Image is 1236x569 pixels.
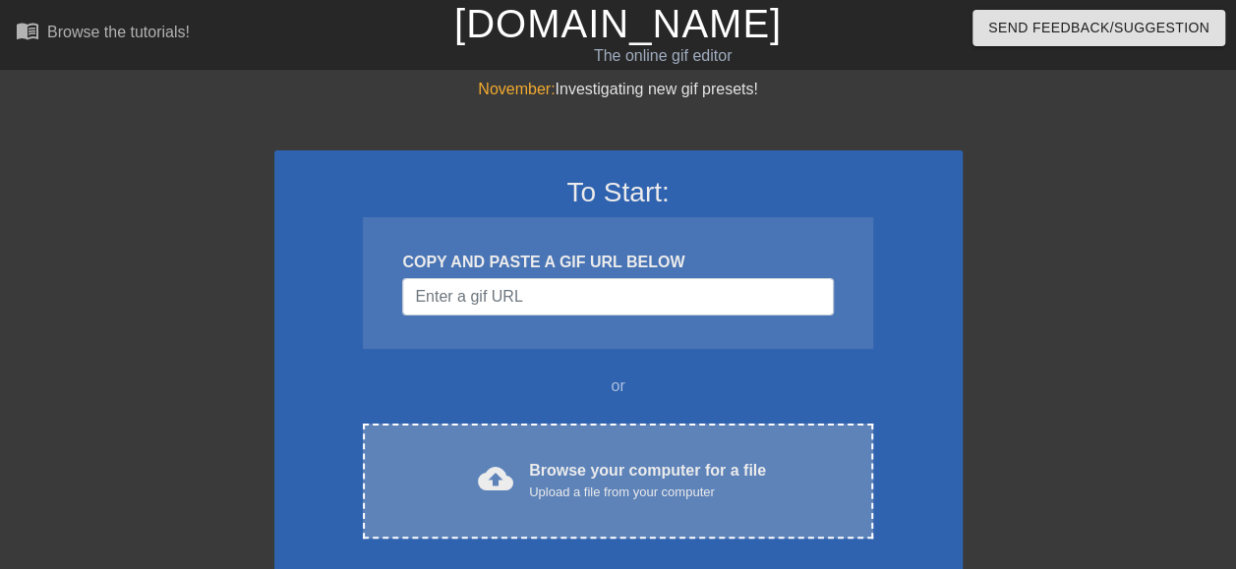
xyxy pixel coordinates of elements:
[478,81,555,97] span: November:
[325,374,912,398] div: or
[478,461,513,496] span: cloud_upload
[454,2,782,45] a: [DOMAIN_NAME]
[988,16,1209,40] span: Send Feedback/Suggestion
[529,483,766,502] div: Upload a file from your computer
[422,44,904,68] div: The online gif editor
[972,10,1225,46] button: Send Feedback/Suggestion
[16,19,39,42] span: menu_book
[300,176,937,209] h3: To Start:
[47,24,190,40] div: Browse the tutorials!
[402,251,833,274] div: COPY AND PASTE A GIF URL BELOW
[274,78,963,101] div: Investigating new gif presets!
[402,278,833,315] input: Username
[529,459,766,502] div: Browse your computer for a file
[16,19,190,49] a: Browse the tutorials!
